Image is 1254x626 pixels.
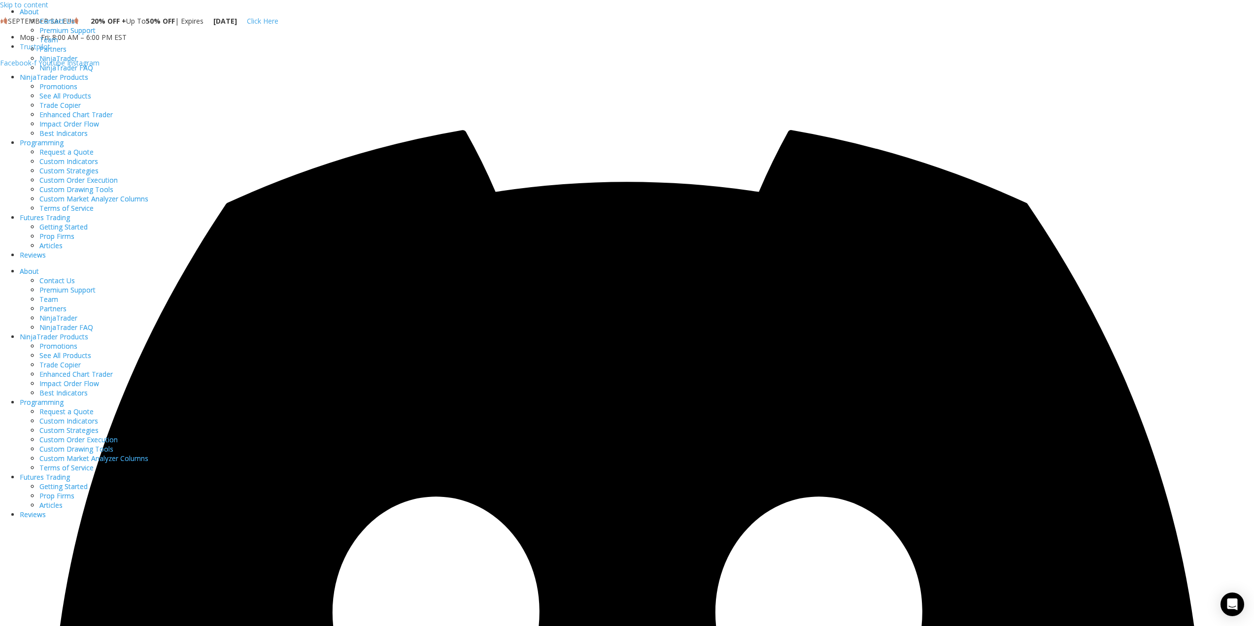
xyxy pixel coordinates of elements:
a: About [20,7,39,16]
a: Custom Market Analyzer Columns [39,194,148,203]
a: Team [39,35,58,44]
ul: NinjaTrader Products [20,82,1254,138]
a: Custom Order Execution [39,435,118,444]
a: Custom Indicators [39,157,98,166]
a: Custom Order Execution [39,175,118,185]
a: See All Products [39,91,91,100]
a: Partners [39,44,67,54]
a: Getting Started [39,222,88,231]
a: Promotions [39,82,77,91]
a: Prop Firms [39,491,74,500]
a: Programming [20,397,64,407]
a: NinjaTrader FAQ [39,63,93,72]
a: Custom Strategies [39,426,99,435]
a: Custom Indicators [39,416,98,426]
a: Best Indicators [39,388,88,397]
a: Custom Drawing Tools [39,444,113,454]
a: Team [39,295,58,304]
a: Request a Quote [39,147,94,157]
a: Reviews [20,250,46,260]
a: NinjaTrader FAQ [39,323,93,332]
a: Contact Us [39,16,75,26]
a: Impact Order Flow [39,379,99,388]
a: Custom Drawing Tools [39,185,113,194]
a: Enhanced Chart Trader [39,110,113,119]
a: Articles [39,500,63,510]
a: Reviews [20,510,46,519]
ul: Programming [20,407,1254,472]
a: Contact Us [39,276,75,285]
a: Getting Started [39,482,88,491]
a: Terms of Service [39,203,94,213]
div: Open Intercom Messenger [1220,593,1244,616]
a: Terms of Service [39,463,94,472]
a: NinjaTrader Products [20,332,88,341]
ul: Futures Trading [20,482,1254,510]
a: NinjaTrader Products [20,72,88,82]
a: Premium Support [39,285,96,295]
ul: About [20,16,1254,72]
a: Trade Copier [39,100,81,110]
ul: NinjaTrader Products [20,341,1254,397]
a: Premium Support [39,26,96,35]
a: Promotions [39,341,77,351]
a: Partners [39,304,67,313]
a: Programming [20,138,64,147]
a: Custom Market Analyzer Columns [39,454,148,463]
ul: About [20,276,1254,332]
a: Request a Quote [39,407,94,416]
a: Futures Trading [20,213,70,222]
a: Prop Firms [39,231,74,241]
a: Best Indicators [39,129,88,138]
a: Custom Strategies [39,166,99,175]
ul: Programming [20,147,1254,213]
a: Enhanced Chart Trader [39,369,113,379]
a: NinjaTrader [39,54,77,63]
a: Articles [39,241,63,250]
a: Trade Copier [39,360,81,369]
a: NinjaTrader [39,313,77,323]
ul: Futures Trading [20,222,1254,250]
a: Impact Order Flow [39,119,99,129]
a: About [20,266,39,276]
a: See All Products [39,351,91,360]
a: Futures Trading [20,472,70,482]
